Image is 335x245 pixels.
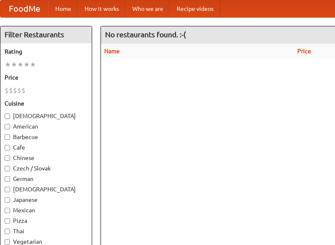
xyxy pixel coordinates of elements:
input: Czech / Slovak [5,166,10,171]
input: Cafe [5,145,10,150]
a: How it works [78,0,126,17]
label: Pizza [5,217,88,225]
label: Mexican [5,206,88,214]
label: [DEMOGRAPHIC_DATA] [5,185,88,193]
input: Vegetarian [5,239,10,245]
a: Recipe videos [170,0,220,17]
li: ★ [23,60,30,69]
li: ★ [5,60,11,69]
li: $ [17,86,21,95]
label: Barbecue [5,133,88,141]
a: Price [297,48,311,54]
label: American [5,122,88,131]
label: Czech / Slovak [5,164,88,173]
h5: Rating [5,47,88,56]
li: ★ [17,60,23,69]
h5: Price [5,73,88,82]
label: Chinese [5,154,88,162]
li: $ [13,86,17,95]
input: Japanese [5,197,10,203]
ng-pluralize: No restaurants found. :-( [105,31,186,39]
li: $ [5,86,9,95]
input: [DEMOGRAPHIC_DATA] [5,187,10,192]
li: $ [21,86,26,95]
input: American [5,124,10,129]
li: $ [9,86,13,95]
a: Name [104,48,120,54]
label: Japanese [5,196,88,204]
a: Who we are [126,0,170,17]
input: German [5,176,10,182]
input: Pizza [5,218,10,224]
input: Chinese [5,155,10,161]
label: [DEMOGRAPHIC_DATA] [5,112,88,120]
label: Cafe [5,143,88,152]
input: Thai [5,229,10,234]
label: German [5,175,88,183]
h5: Cuisine [5,99,88,108]
input: Mexican [5,208,10,213]
label: Thai [5,227,88,235]
li: ★ [11,60,17,69]
input: [DEMOGRAPHIC_DATA] [5,113,10,119]
a: FoodMe [0,0,49,17]
a: Home [49,0,78,17]
li: ★ [30,60,36,69]
input: Barbecue [5,134,10,140]
h4: Filter Restaurants [0,26,92,43]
